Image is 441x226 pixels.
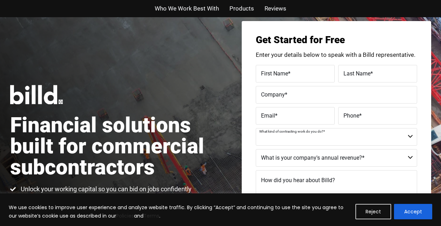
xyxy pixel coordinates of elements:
h3: Get Started for Free [256,35,417,45]
span: How did you hear about Billd? [261,177,335,184]
a: Who We Work Best With [155,4,219,14]
button: Reject [355,204,391,219]
a: Terms [143,212,159,219]
h1: Financial solutions built for commercial subcontractors [10,115,221,178]
a: Policies [116,212,134,219]
span: Email [261,112,275,119]
span: First Name [261,70,288,77]
a: Products [229,4,254,14]
span: Unlock your working capital so you can bid on jobs confidently [19,185,192,193]
a: Reviews [265,4,286,14]
span: Company [261,91,285,98]
button: Accept [394,204,432,219]
p: We use cookies to improve user experience and analyze website traffic. By clicking “Accept” and c... [9,203,350,220]
span: Last Name [343,70,370,77]
span: Phone [343,112,359,119]
p: Enter your details below to speak with a Billd representative. [256,52,417,58]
